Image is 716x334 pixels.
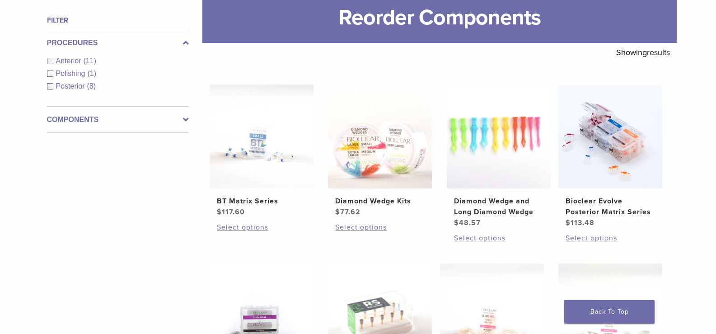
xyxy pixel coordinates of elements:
a: Select options for “BT Matrix Series” [217,222,306,233]
p: Showing results [616,43,670,62]
h2: Diamond Wedge and Long Diamond Wedge [454,196,543,217]
h2: BT Matrix Series [217,196,306,207]
a: Select options for “Diamond Wedge Kits” [335,222,425,233]
label: Components [47,114,189,125]
bdi: 48.57 [454,218,481,227]
a: Select options for “Diamond Wedge and Long Diamond Wedge” [454,233,543,244]
img: BT Matrix Series [210,85,314,188]
span: (8) [87,82,96,90]
span: $ [566,218,571,227]
bdi: 77.62 [335,207,360,216]
bdi: 113.48 [566,218,594,227]
a: Diamond Wedge KitsDiamond Wedge Kits $77.62 [328,85,433,217]
span: $ [217,207,222,216]
img: Bioclear Evolve Posterior Matrix Series [558,85,662,188]
a: BT Matrix SeriesBT Matrix Series $117.60 [209,85,314,217]
a: Bioclear Evolve Posterior Matrix SeriesBioclear Evolve Posterior Matrix Series $113.48 [558,85,663,228]
h2: Bioclear Evolve Posterior Matrix Series [566,196,655,217]
span: (11) [84,57,96,65]
label: Procedures [47,38,189,48]
h2: Diamond Wedge Kits [335,196,425,207]
span: Anterior [56,57,84,65]
a: Diamond Wedge and Long Diamond WedgeDiamond Wedge and Long Diamond Wedge $48.57 [446,85,552,228]
bdi: 117.60 [217,207,245,216]
span: Polishing [56,70,88,77]
img: Diamond Wedge and Long Diamond Wedge [447,85,551,188]
a: Back To Top [564,300,655,324]
img: Diamond Wedge Kits [328,85,432,188]
span: (1) [87,70,96,77]
span: $ [335,207,340,216]
a: Select options for “Bioclear Evolve Posterior Matrix Series” [566,233,655,244]
h4: Filter [47,15,189,26]
span: $ [454,218,459,227]
span: Posterior [56,82,87,90]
